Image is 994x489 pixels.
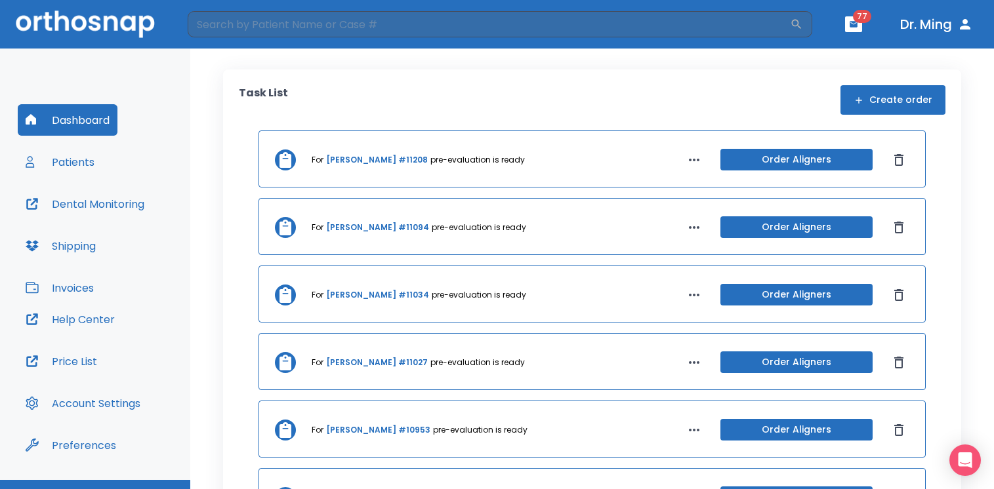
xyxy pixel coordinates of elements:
button: Dismiss [888,217,909,238]
a: [PERSON_NAME] #11027 [326,357,428,368]
p: Task List [239,85,288,115]
button: Dental Monitoring [18,188,152,220]
p: pre-evaluation is ready [432,222,526,233]
button: Create order [840,85,945,115]
button: Dashboard [18,104,117,136]
p: pre-evaluation is ready [430,357,525,368]
p: pre-evaluation is ready [430,154,525,166]
button: Shipping [18,230,104,262]
button: Order Aligners [720,284,873,305]
span: 77 [853,10,871,23]
button: Order Aligners [720,351,873,373]
a: [PERSON_NAME] #11034 [326,289,429,301]
p: For [312,357,323,368]
button: Dismiss [888,352,909,373]
button: Dr. Ming [895,12,978,36]
p: pre-evaluation is ready [432,289,526,301]
button: Help Center [18,303,123,335]
button: Order Aligners [720,216,873,238]
p: For [312,424,323,436]
button: Account Settings [18,387,148,419]
button: Dismiss [888,284,909,305]
button: Order Aligners [720,419,873,440]
a: [PERSON_NAME] #11208 [326,154,428,166]
p: For [312,289,323,301]
p: For [312,154,323,166]
button: Dismiss [888,420,909,440]
div: Open Intercom Messenger [949,444,981,476]
input: Search by Patient Name or Case # [188,11,790,37]
button: Patients [18,146,102,178]
a: [PERSON_NAME] #11094 [326,222,429,233]
button: Invoices [18,272,102,303]
img: Orthosnap [16,10,155,37]
a: [PERSON_NAME] #10953 [326,424,430,436]
button: Order Aligners [720,149,873,170]
button: Preferences [18,429,124,461]
button: Dismiss [888,149,909,170]
button: Price List [18,345,105,377]
p: pre-evaluation is ready [433,424,528,436]
p: For [312,222,323,233]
